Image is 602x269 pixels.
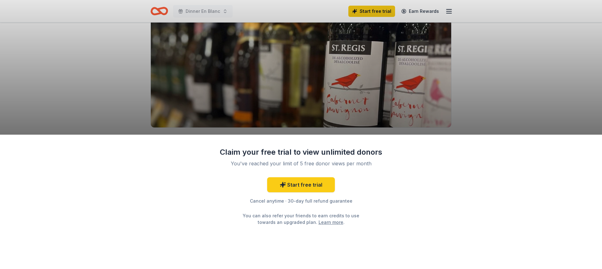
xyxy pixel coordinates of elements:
div: You can also refer your friends to earn credits to use towards an upgraded plan. . [237,212,365,225]
a: Learn more [319,219,343,225]
div: Claim your free trial to view unlimited donors [219,147,383,157]
div: You've reached your limit of 5 free donor views per month [227,160,375,167]
a: Start free trial [267,177,335,192]
div: Cancel anytime · 30-day full refund guarantee [219,197,383,205]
